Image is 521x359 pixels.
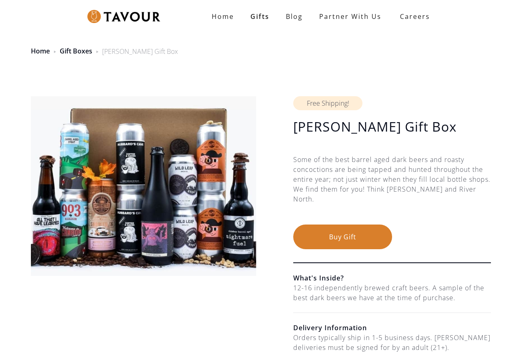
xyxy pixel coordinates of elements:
div: Orders typically ship in 1-5 business days. [PERSON_NAME] deliveries must be signed for by an adu... [293,333,491,352]
h6: What's Inside? [293,273,491,283]
a: Home [203,8,242,25]
a: Home [31,46,50,56]
a: Blog [278,8,311,25]
strong: Careers [400,8,430,25]
div: [PERSON_NAME] Gift Box [102,46,178,56]
a: Careers [390,5,436,28]
a: Gifts [242,8,278,25]
h6: Delivery Information [293,323,491,333]
a: Gift Boxes [60,46,92,56]
div: Free Shipping! [293,96,362,110]
div: 12-16 independently brewed craft beers. A sample of the best dark beers we have at the time of pu... [293,283,491,303]
strong: Home [212,12,234,21]
h1: [PERSON_NAME] Gift Box [293,118,491,135]
div: Some of the best barrel aged dark beers and roasty concoctions are being tapped and hunted throug... [293,155,491,225]
a: partner with us [311,8,390,25]
button: Buy Gift [293,225,392,249]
